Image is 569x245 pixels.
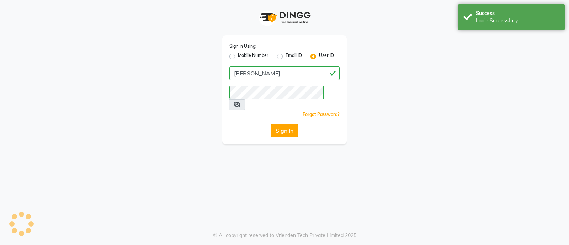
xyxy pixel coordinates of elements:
a: Forgot Password? [303,112,340,117]
label: Sign In Using: [229,43,256,49]
label: User ID [319,52,334,61]
button: Sign In [271,124,298,137]
input: Username [229,66,340,80]
div: Login Successfully. [476,17,559,25]
label: Email ID [286,52,302,61]
div: Success [476,10,559,17]
input: Username [229,86,324,99]
img: logo1.svg [256,7,313,28]
label: Mobile Number [238,52,268,61]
